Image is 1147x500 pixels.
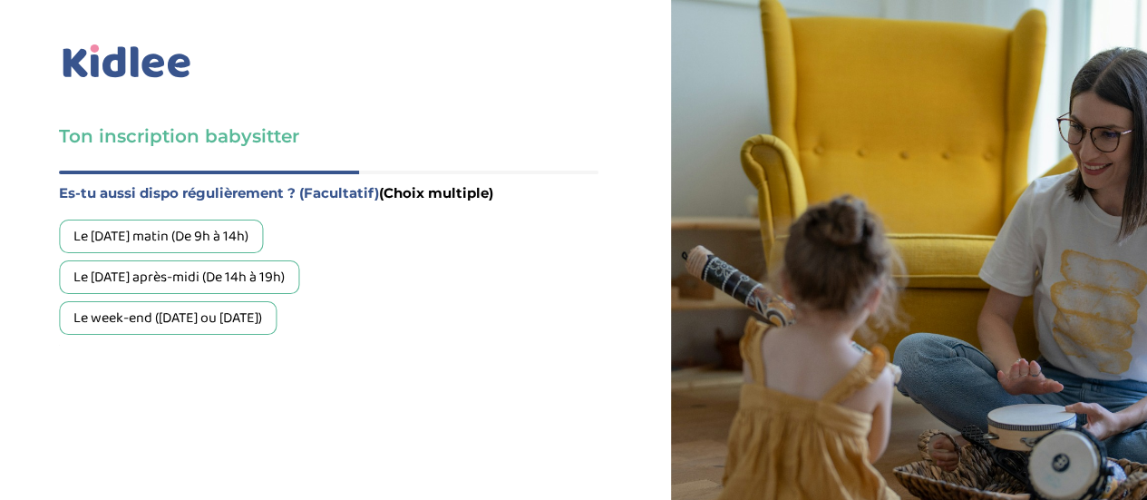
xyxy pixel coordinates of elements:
[59,123,598,149] h3: Ton inscription babysitter
[379,184,493,201] span: (Choix multiple)
[59,260,299,294] div: Le [DATE] après-midi (De 14h à 19h)
[59,41,195,83] img: logo_kidlee_bleu
[59,301,277,335] div: Le week-end ([DATE] ou [DATE])
[59,181,598,205] label: Es-tu aussi dispo régulièrement ? (Facultatif)
[59,220,263,253] div: Le [DATE] matin (De 9h à 14h)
